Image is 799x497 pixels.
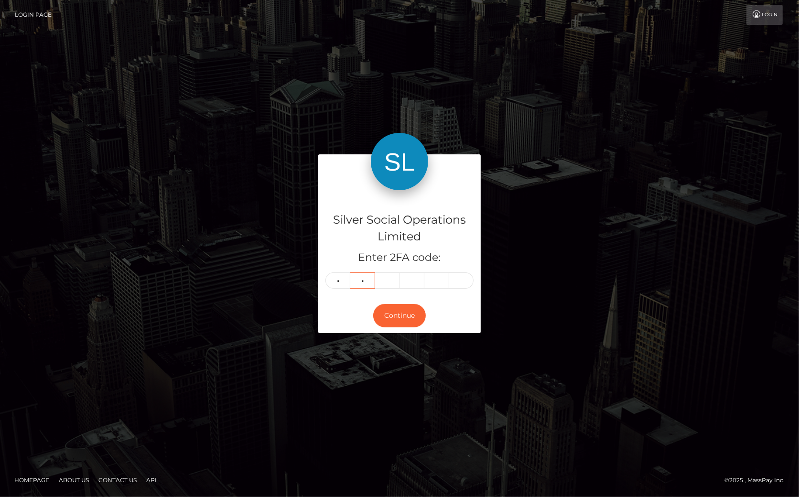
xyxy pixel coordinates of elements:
[371,133,428,190] img: Silver Social Operations Limited
[746,5,783,25] a: Login
[325,212,474,245] h4: Silver Social Operations Limited
[15,5,52,25] a: Login Page
[724,475,792,486] div: © 2025 , MassPay Inc.
[95,473,140,487] a: Contact Us
[55,473,93,487] a: About Us
[373,304,426,327] button: Continue
[11,473,53,487] a: Homepage
[142,473,161,487] a: API
[325,250,474,265] h5: Enter 2FA code:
